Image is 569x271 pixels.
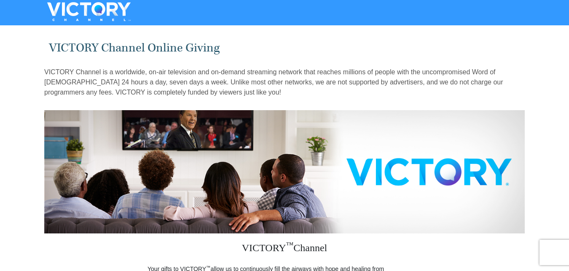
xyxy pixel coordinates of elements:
p: VICTORY Channel is a worldwide, on-air television and on-demand streaming network that reaches mi... [44,67,525,98]
img: VICTORYTHON - VICTORY Channel [36,2,142,21]
sup: ™ [286,241,294,249]
h1: VICTORY Channel Online Giving [49,41,521,55]
h3: VICTORY Channel [148,233,421,265]
sup: ™ [206,265,211,270]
